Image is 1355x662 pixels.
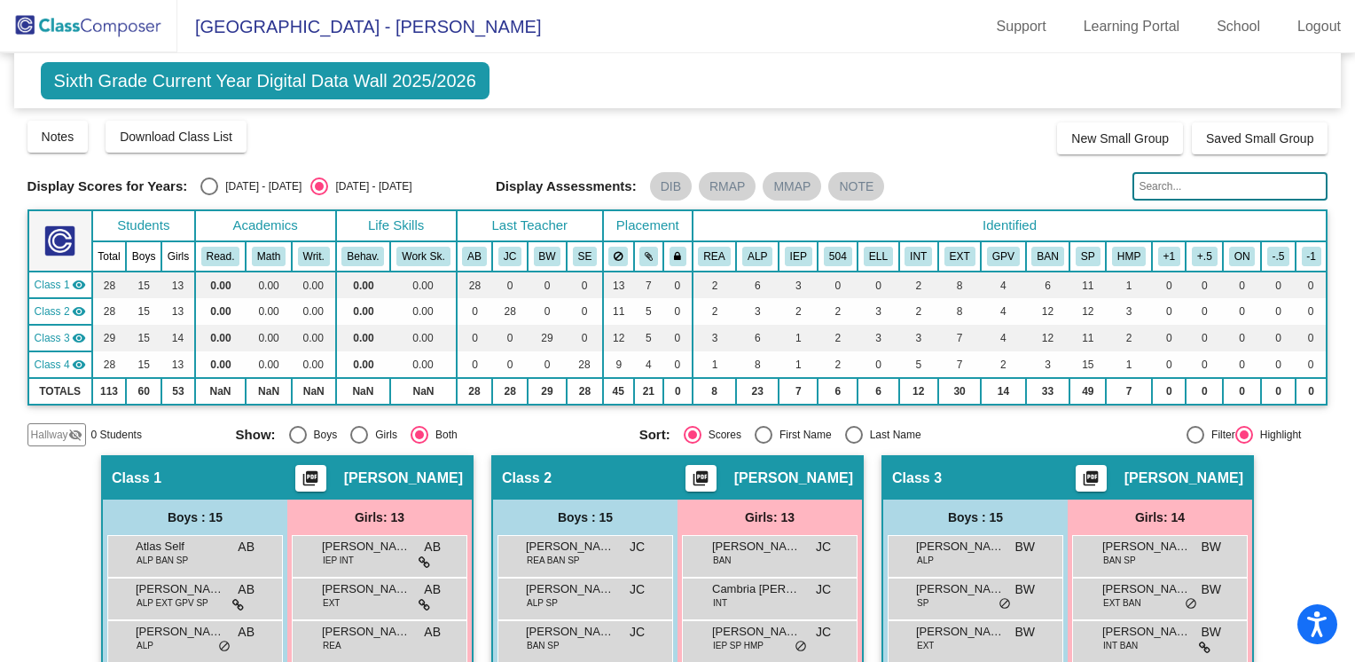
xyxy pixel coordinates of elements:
td: 15 [126,298,161,325]
td: 0 [1223,272,1261,298]
mat-radio-group: Select an option [639,426,1030,444]
td: 0 [1296,378,1328,405]
div: Filter [1204,427,1235,443]
th: 12/1/17 - 5/31/17 [1223,241,1261,272]
th: Life Skills [336,210,457,241]
td: 8 [693,378,737,405]
mat-radio-group: Select an option [200,177,411,195]
td: 28 [567,378,603,405]
td: 1 [779,325,818,351]
span: Class 3 [892,469,942,487]
td: 0 [1186,272,1223,298]
button: Notes [27,121,89,153]
span: [PERSON_NAME] [916,538,1005,556]
td: 12 [1026,325,1070,351]
span: [GEOGRAPHIC_DATA] - [PERSON_NAME] [177,12,541,41]
td: 29 [92,325,127,351]
td: 0.00 [292,298,336,325]
th: 504 Plan [818,241,858,272]
td: 2 [779,298,818,325]
span: Class 2 [35,303,70,319]
div: Both [428,427,458,443]
div: Scores [701,427,741,443]
td: 0.00 [336,351,391,378]
span: Download Class List [120,130,232,144]
div: Boys [307,427,338,443]
td: 6 [858,378,898,405]
td: 11 [1069,325,1106,351]
th: Students [92,210,195,241]
td: 0 [1152,351,1186,378]
button: ELL [864,247,893,266]
td: 7 [938,351,981,378]
td: 0.00 [292,325,336,351]
td: 23 [736,378,779,405]
span: REA BAN SP [527,554,579,567]
td: 0.00 [195,351,246,378]
td: 5 [899,351,938,378]
span: Notes [42,130,74,144]
td: 0.00 [195,298,246,325]
th: 8/1/18 - 9/30/18 [1296,241,1328,272]
td: 0 [457,351,493,378]
td: 0 [1186,325,1223,351]
td: 0 [528,351,567,378]
div: Girls [368,427,397,443]
span: Class 1 [35,277,70,293]
th: Girls [161,241,195,272]
td: 0 [1223,298,1261,325]
td: 2 [899,298,938,325]
td: 7 [938,325,981,351]
a: Support [983,12,1061,41]
th: 10/1/17 - 11/30/17 [1186,241,1223,272]
td: 0.00 [390,351,456,378]
span: Class 1 [112,469,161,487]
td: 6 [736,272,779,298]
td: 0.00 [246,298,292,325]
mat-icon: visibility [72,331,86,345]
td: 3 [899,325,938,351]
span: BW [1201,538,1221,556]
span: [PERSON_NAME] [734,469,853,487]
td: 0 [567,298,603,325]
div: [DATE] - [DATE] [328,178,411,194]
th: Keep away students [603,241,634,272]
div: Boys : 15 [493,500,677,535]
mat-chip: MMAP [763,172,821,201]
span: Atlas Self [136,538,224,556]
td: 0 [1152,378,1186,405]
div: Girls: 13 [677,500,862,535]
td: 3 [1106,298,1152,325]
td: 7 [634,272,664,298]
button: HMP [1112,247,1146,266]
span: [PERSON_NAME] [PERSON_NAME] [526,538,615,556]
button: +.5 [1192,247,1218,266]
td: 28 [457,272,493,298]
span: Class 4 [35,357,70,373]
th: Intermediate Band [1026,241,1070,272]
td: 3 [779,272,818,298]
td: 0.00 [292,351,336,378]
td: 15 [126,351,161,378]
span: ALP [917,554,934,567]
td: 21 [634,378,664,405]
span: Show: [236,427,276,443]
td: 29 [528,325,567,351]
td: 14 [161,325,195,351]
td: 11 [1069,272,1106,298]
th: Shea Erickson [567,241,603,272]
td: 1 [693,351,737,378]
td: 0 [1261,298,1296,325]
td: 2 [693,298,737,325]
th: 6/1/17 - 9/29/17 [1152,241,1186,272]
button: Download Class List [106,121,247,153]
mat-icon: picture_as_pdf [1080,469,1101,494]
button: ALP [742,247,772,266]
mat-icon: visibility [72,304,86,319]
td: 3 [736,298,779,325]
span: [PERSON_NAME] [1102,538,1191,556]
td: 0 [663,325,693,351]
td: 6 [1026,272,1070,298]
span: BW [1014,538,1035,556]
button: Print Students Details [685,465,717,492]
